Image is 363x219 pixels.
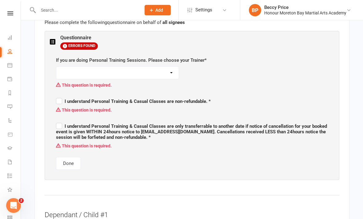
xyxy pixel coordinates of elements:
input: Search... [36,6,137,14]
a: Reports [7,87,21,100]
span: I understand Personal Training & Casual Classes are non-refundable. * [56,99,211,104]
span: Add [155,8,163,13]
a: Calendar [7,59,21,73]
div: This question is required. [56,79,328,91]
a: People [7,45,21,59]
strong: all signees [162,20,185,25]
div: This question is required. [56,104,328,116]
div: BP [249,4,261,16]
div: This question is required. [56,140,328,152]
p: Please complete the following questionnaire on behalf of [45,19,339,26]
button: Done [56,157,81,170]
span: I understand Personal Training & Casual Classes are only transferrable to another date if notice ... [56,123,327,140]
span: 2 [19,198,24,203]
button: Add [145,5,171,15]
div: Beccy Price [264,5,346,10]
a: Product Sales [7,128,21,142]
a: Payments [7,73,21,87]
a: Roll call kiosk mode [7,197,21,211]
div: Honour Moreton Bay Martial Arts Academy [264,10,346,16]
h3: Questionnaire [60,35,98,41]
label: If you are doing Personal Training Sessions. Please choose your Trainer * [56,57,207,64]
iframe: Intercom live chat [6,198,21,213]
a: Dashboard [7,31,21,45]
a: What's New [7,183,21,197]
span: Settings [195,3,212,17]
span: ERRORS FOUND [60,42,98,50]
